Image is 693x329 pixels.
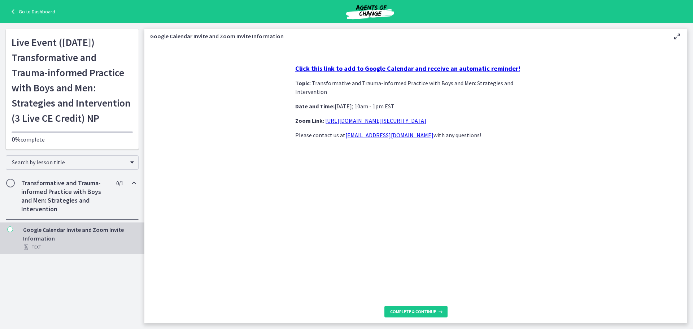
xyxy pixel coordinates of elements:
div: Google Calendar Invite and Zoom Invite Information [23,225,136,251]
h2: Transformative and Trauma-informed Practice with Boys and Men: Strategies and Intervention [21,179,109,213]
strong: Topic [295,79,310,87]
a: Click this link to add to Google Calendar and receive an automatic reminder! [295,65,520,72]
h3: Google Calendar Invite and Zoom Invite Information [150,32,661,40]
button: Complete & continue [384,306,448,317]
img: Agents of Change [327,3,413,20]
strong: Zoom Link: [295,117,324,124]
div: Text [23,243,136,251]
h1: Live Event ([DATE]) Transformative and Trauma-informed Practice with Boys and Men: Strategies and... [12,35,133,126]
p: [DATE]; 10am - 1pm EST [295,102,536,111]
p: : Transformative and Trauma-informed Practice with Boys and Men: Strategies and Intervention [295,79,536,96]
span: Complete & continue [390,309,436,315]
a: Go to Dashboard [9,7,55,16]
div: Search by lesson title [6,155,139,170]
p: complete [12,135,133,144]
strong: Date and Time: [295,103,335,110]
span: 0% [12,135,21,143]
a: [EMAIL_ADDRESS][DOMAIN_NAME] [345,131,433,139]
span: Search by lesson title [12,159,127,166]
p: Please contact us at with any questions! [295,131,536,139]
strong: Click this link to add to Google Calendar and receive an automatic reminder! [295,64,520,73]
a: [URL][DOMAIN_NAME][SECURITY_DATA] [325,117,426,124]
span: 0 / 1 [116,179,123,187]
